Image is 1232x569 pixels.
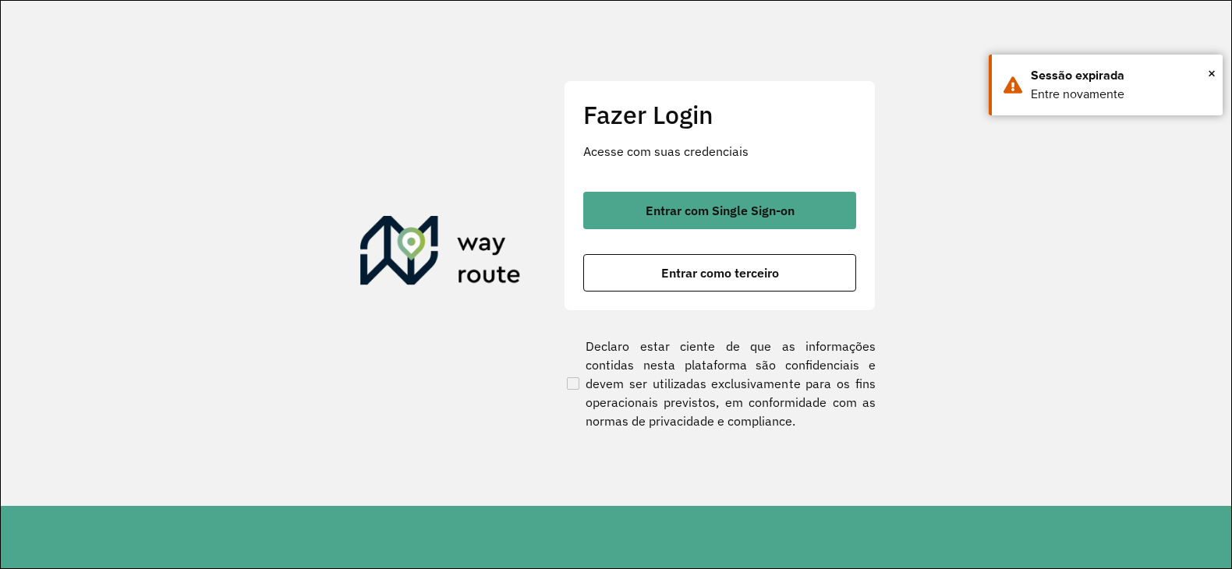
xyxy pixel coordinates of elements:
div: Sessão expirada [1031,66,1211,85]
span: Entrar com Single Sign-on [646,204,795,217]
h2: Fazer Login [583,100,856,129]
span: Entrar como terceiro [661,267,779,279]
button: button [583,192,856,229]
div: Entre novamente [1031,85,1211,104]
button: button [583,254,856,292]
span: × [1208,62,1216,85]
button: Close [1208,62,1216,85]
label: Declaro estar ciente de que as informações contidas nesta plataforma são confidenciais e devem se... [564,337,876,430]
img: Roteirizador AmbevTech [360,216,521,291]
p: Acesse com suas credenciais [583,142,856,161]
